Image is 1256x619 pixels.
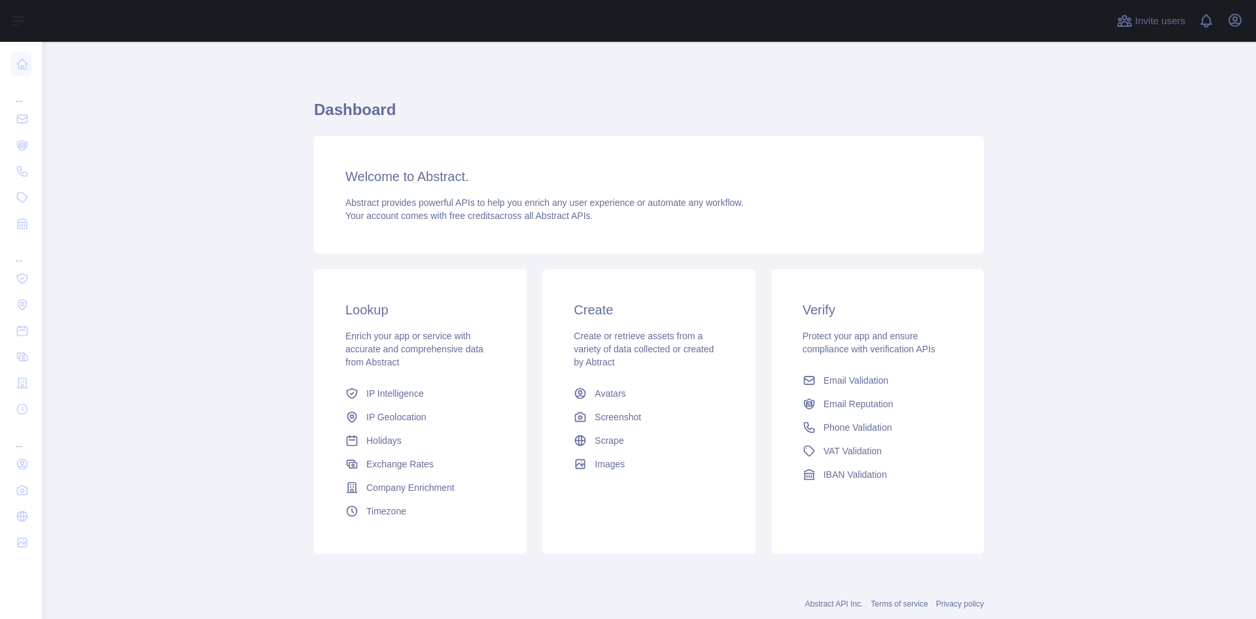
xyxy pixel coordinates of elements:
[1135,14,1185,29] span: Invite users
[797,369,958,392] a: Email Validation
[595,410,641,424] span: Screenshot
[366,481,455,494] span: Company Enrichment
[797,439,958,463] a: VAT Validation
[345,331,483,367] span: Enrich your app or service with accurate and comprehensive data from Abstract
[568,429,729,452] a: Scrape
[10,424,31,450] div: ...
[568,405,729,429] a: Screenshot
[803,301,952,319] h3: Verify
[595,434,623,447] span: Scrape
[574,331,714,367] span: Create or retrieve assets from a variety of data collected or created by Abtract
[936,599,984,609] a: Privacy policy
[797,463,958,486] a: IBAN Validation
[10,238,31,264] div: ...
[366,505,406,518] span: Timezone
[824,397,894,410] span: Email Reputation
[345,301,495,319] h3: Lookup
[340,429,500,452] a: Holidays
[797,416,958,439] a: Phone Validation
[568,382,729,405] a: Avatars
[366,410,427,424] span: IP Geolocation
[824,444,882,458] span: VAT Validation
[340,382,500,405] a: IP Intelligence
[366,458,434,471] span: Exchange Rates
[568,452,729,476] a: Images
[345,167,952,186] h3: Welcome to Abstract.
[449,210,495,221] span: free credits
[595,387,625,400] span: Avatars
[1114,10,1188,31] button: Invite users
[340,405,500,429] a: IP Geolocation
[340,476,500,499] a: Company Enrichment
[345,197,744,208] span: Abstract provides powerful APIs to help you enrich any user experience or automate any workflow.
[824,421,892,434] span: Phone Validation
[345,210,593,221] span: Your account comes with across all Abstract APIs.
[10,78,31,105] div: ...
[803,331,935,354] span: Protect your app and ensure compliance with verification APIs
[366,387,424,400] span: IP Intelligence
[595,458,625,471] span: Images
[340,499,500,523] a: Timezone
[824,468,887,481] span: IBAN Validation
[314,99,984,131] h1: Dashboard
[797,392,958,416] a: Email Reputation
[871,599,928,609] a: Terms of service
[805,599,863,609] a: Abstract API Inc.
[824,374,888,387] span: Email Validation
[366,434,402,447] span: Holidays
[340,452,500,476] a: Exchange Rates
[574,301,724,319] h3: Create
